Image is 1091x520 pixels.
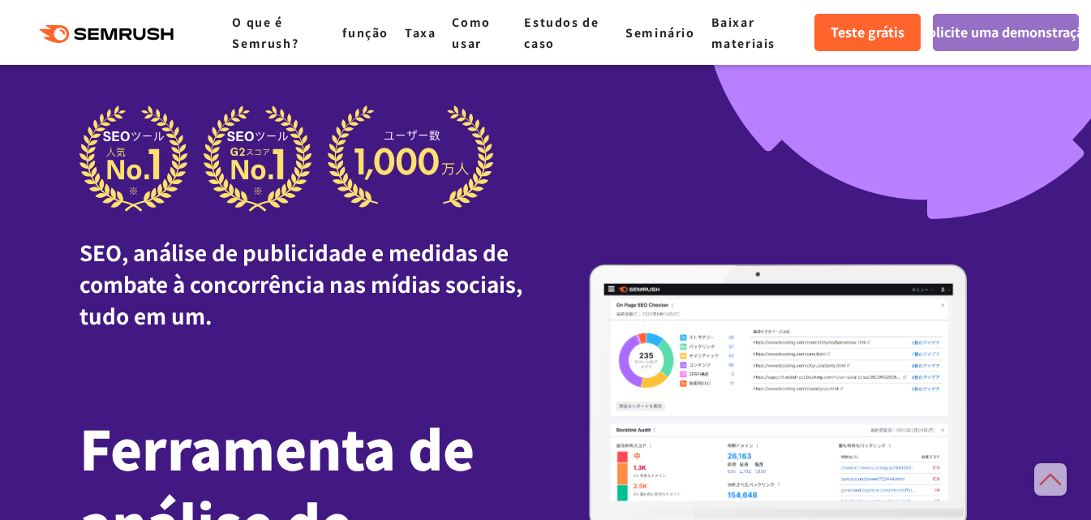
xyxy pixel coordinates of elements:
[814,14,921,51] a: Teste grátis
[524,14,599,51] a: Estudos de caso
[405,24,436,41] a: Taxa
[342,24,389,41] a: função
[933,14,1079,51] a: Solicite uma demonstração
[831,22,904,41] font: Teste grátis
[79,237,522,330] font: SEO, análise de publicidade e medidas de combate à concorrência nas mídias sociais, tudo em um.
[452,14,490,51] a: Como usar
[232,14,299,51] a: O que é Semrush?
[711,14,775,51] a: Baixar materiais
[625,24,694,41] a: Seminário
